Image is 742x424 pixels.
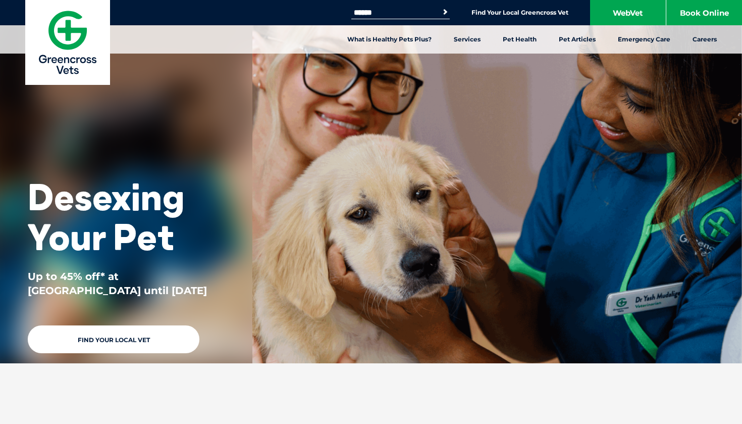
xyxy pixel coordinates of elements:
button: Search [440,7,450,17]
p: Up to 45% off* at [GEOGRAPHIC_DATA] until [DATE] [28,269,225,298]
a: What is Healthy Pets Plus? [336,25,443,54]
a: Pet Articles [548,25,607,54]
a: Services [443,25,492,54]
a: Find Your Local Vet [28,325,199,353]
a: Emergency Care [607,25,681,54]
a: Careers [681,25,728,54]
h1: Desexing Your Pet [28,177,225,257]
a: Find Your Local Greencross Vet [471,9,568,17]
a: Pet Health [492,25,548,54]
